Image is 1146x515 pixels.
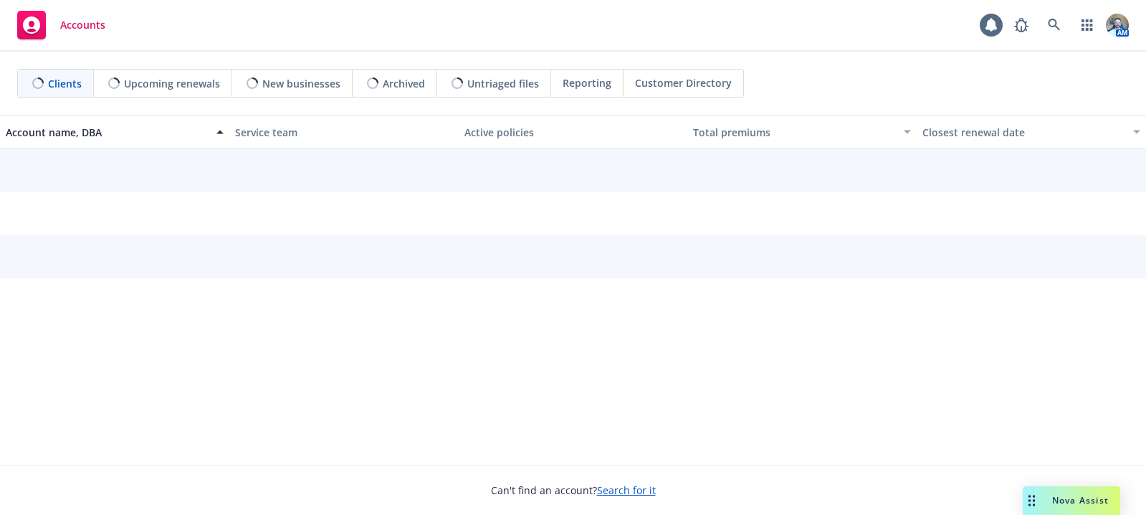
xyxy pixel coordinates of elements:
a: Accounts [11,5,111,45]
a: Switch app [1073,11,1102,39]
button: Service team [229,115,459,149]
span: Customer Directory [635,75,732,90]
div: Drag to move [1023,486,1041,515]
button: Nova Assist [1023,486,1120,515]
a: Search for it [597,483,656,497]
div: Total premiums [693,125,895,140]
button: Closest renewal date [917,115,1146,149]
span: Clients [48,76,82,91]
span: Archived [383,76,425,91]
span: New businesses [262,76,340,91]
a: Search [1040,11,1069,39]
div: Service team [235,125,453,140]
span: Accounts [60,19,105,31]
img: photo [1106,14,1129,37]
button: Total premiums [687,115,917,149]
div: Account name, DBA [6,125,208,140]
span: Reporting [563,75,611,90]
span: Nova Assist [1052,494,1109,506]
a: Report a Bug [1007,11,1036,39]
span: Untriaged files [467,76,539,91]
div: Closest renewal date [922,125,1124,140]
div: Active policies [464,125,682,140]
span: Upcoming renewals [124,76,220,91]
button: Active policies [459,115,688,149]
span: Can't find an account? [491,483,656,498]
